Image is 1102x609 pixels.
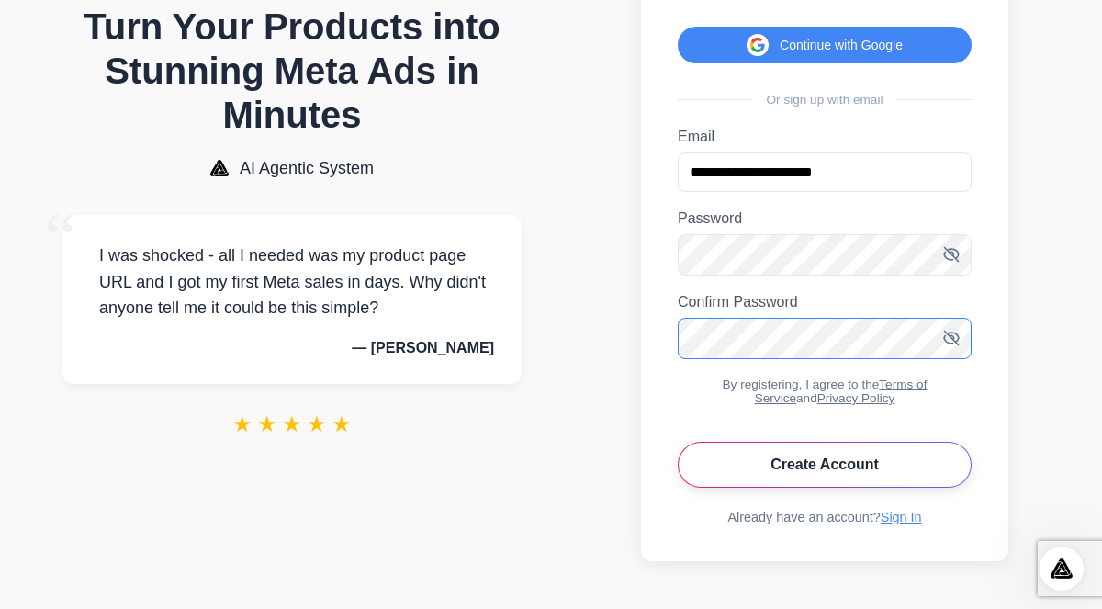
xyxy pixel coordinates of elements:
[240,159,374,178] span: AI Agentic System
[942,245,961,264] button: Toggle password visibility
[210,160,229,176] img: AI Agentic System Logo
[881,510,922,524] a: Sign In
[817,391,895,405] a: Privacy Policy
[62,5,522,137] h1: Turn Your Products into Stunning Meta Ads in Minutes
[942,329,961,347] button: Toggle password visibility
[678,210,972,227] label: Password
[90,340,494,356] p: — [PERSON_NAME]
[678,442,972,488] button: Create Account
[257,412,277,437] span: ★
[678,129,972,145] label: Email
[678,27,972,63] button: Continue with Google
[1040,547,1084,591] iframe: Intercom live chat
[90,242,494,321] p: I was shocked - all I needed was my product page URL and I got my first Meta sales in days. Why d...
[282,412,302,437] span: ★
[678,378,972,405] div: By registering, I agree to the and
[755,378,928,405] a: Terms of Service
[332,412,352,437] span: ★
[678,510,972,524] div: Already have an account?
[44,197,77,280] span: “
[678,294,972,310] label: Confirm Password
[307,412,327,437] span: ★
[678,93,972,107] div: Or sign up with email
[232,412,253,437] span: ★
